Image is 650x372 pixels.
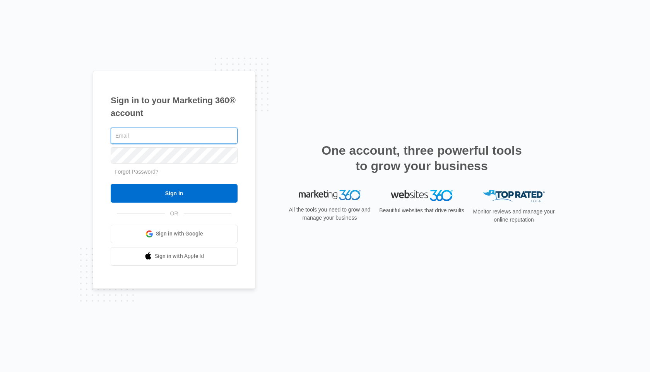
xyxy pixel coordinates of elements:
input: Sign In [111,184,238,203]
span: OR [165,210,184,218]
img: Top Rated Local [483,190,545,203]
a: Forgot Password? [115,169,159,175]
img: Marketing 360 [299,190,361,201]
p: Monitor reviews and manage your online reputation [470,208,557,224]
span: Sign in with Google [156,230,203,238]
p: Beautiful websites that drive results [378,206,465,215]
p: All the tools you need to grow and manage your business [286,206,373,222]
input: Email [111,128,238,144]
h2: One account, three powerful tools to grow your business [319,143,524,174]
h1: Sign in to your Marketing 360® account [111,94,238,119]
a: Sign in with Apple Id [111,247,238,266]
img: Websites 360 [391,190,453,201]
span: Sign in with Apple Id [155,252,204,260]
a: Sign in with Google [111,225,238,243]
